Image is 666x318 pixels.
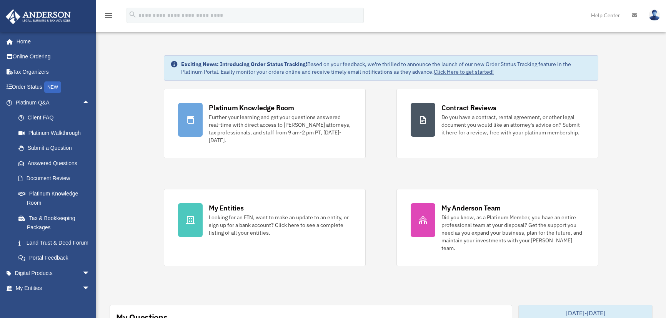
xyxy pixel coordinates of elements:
a: Platinum Knowledge Room Further your learning and get your questions answered real-time with dire... [164,89,366,158]
div: My Anderson Team [441,203,501,213]
a: menu [104,13,113,20]
strong: Exciting News: Introducing Order Status Tracking! [181,61,307,68]
img: User Pic [649,10,660,21]
img: Anderson Advisors Platinum Portal [3,9,73,24]
div: Do you have a contract, rental agreement, or other legal document you would like an attorney's ad... [441,113,584,136]
a: Portal Feedback [11,250,102,266]
a: Answered Questions [11,156,102,171]
a: My Entities Looking for an EIN, want to make an update to an entity, or sign up for a bank accoun... [164,189,366,266]
span: arrow_drop_down [82,265,98,281]
div: Based on your feedback, we're thrilled to announce the launch of our new Order Status Tracking fe... [181,60,592,76]
a: Contract Reviews Do you have a contract, rental agreement, or other legal document you would like... [396,89,598,158]
span: arrow_drop_up [82,95,98,111]
a: Document Review [11,171,102,186]
a: My Anderson Team Did you know, as a Platinum Member, you have an entire professional team at your... [396,189,598,266]
a: Online Ordering [5,49,102,65]
i: menu [104,11,113,20]
a: My Entitiesarrow_drop_down [5,281,102,296]
i: search [128,10,137,19]
a: Digital Productsarrow_drop_down [5,265,102,281]
a: Client FAQ [11,110,102,126]
div: Contract Reviews [441,103,496,113]
a: Order StatusNEW [5,79,102,95]
div: Further your learning and get your questions answered real-time with direct access to [PERSON_NAM... [209,113,351,144]
div: Did you know, as a Platinum Member, you have an entire professional team at your disposal? Get th... [441,214,584,252]
a: Tax & Bookkeeping Packages [11,210,102,235]
div: NEW [44,81,61,93]
a: Platinum Walkthrough [11,125,102,141]
a: Land Trust & Deed Forum [11,235,102,250]
a: Submit a Question [11,141,102,156]
span: arrow_drop_down [82,281,98,296]
a: Home [5,34,98,49]
a: Platinum Knowledge Room [11,186,102,210]
div: Looking for an EIN, want to make an update to an entity, or sign up for a bank account? Click her... [209,214,351,237]
a: Click Here to get started! [434,68,494,75]
div: My Entities [209,203,243,213]
div: Platinum Knowledge Room [209,103,294,113]
a: Tax Organizers [5,64,102,79]
a: Platinum Q&Aarrow_drop_up [5,95,102,110]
